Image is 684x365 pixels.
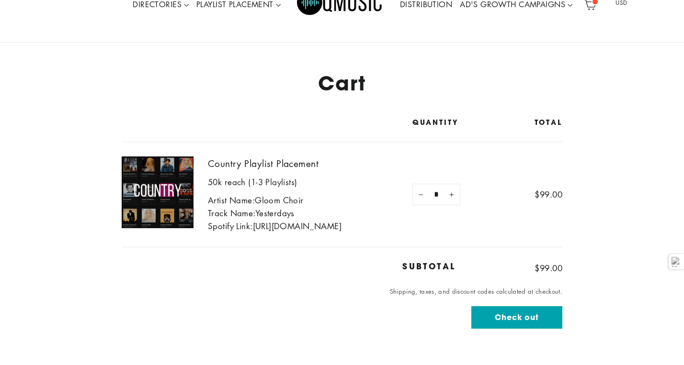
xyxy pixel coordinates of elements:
button: Check out [471,306,562,329]
button: Reduce item quantity by one [412,184,426,205]
p: 50k reach (1-3 Playlists) [208,176,412,188]
p: Shipping, taxes, and discount codes calculated at checkout. [349,287,562,297]
button: Increase item quantity by one [447,184,460,205]
a: Country Playlist Placement [208,156,412,171]
span: $99.00 [535,263,562,274]
div: Quantity [412,119,460,127]
div: Total [465,119,562,127]
h1: Cart [122,71,562,95]
div: Artist Name:Gloom Choir Track Name:Yesterdays Spotify Link:[URL][DOMAIN_NAME] [208,156,412,232]
img: Country Playlist Placement - 50k reach (1-3 Playlists) [122,156,194,228]
span: $99.00 [535,189,562,200]
p: Subtotal [349,262,456,271]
